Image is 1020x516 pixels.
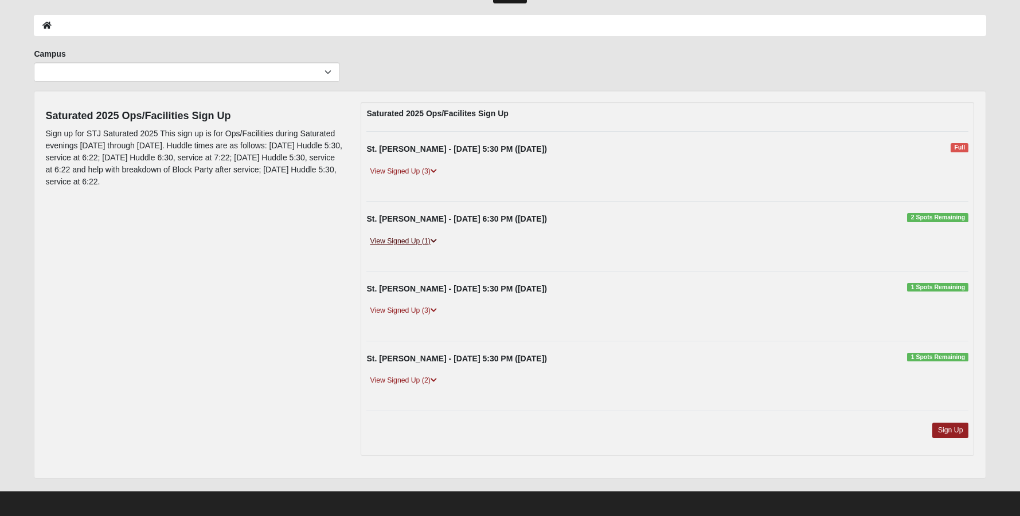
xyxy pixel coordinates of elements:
strong: St. [PERSON_NAME] - [DATE] 5:30 PM ([DATE]) [366,284,546,293]
span: Full [951,143,968,152]
a: View Signed Up (1) [366,235,440,247]
strong: St. [PERSON_NAME] - [DATE] 5:30 PM ([DATE]) [366,144,546,153]
h4: Saturated 2025 Ops/Facilities Sign Up [45,110,343,123]
label: Campus [34,48,65,60]
span: 1 Spots Remaining [907,353,968,362]
a: View Signed Up (3) [366,305,440,317]
a: View Signed Up (2) [366,375,440,387]
strong: Saturated 2025 Ops/Facilites Sign Up [366,109,508,118]
strong: St. [PERSON_NAME] - [DATE] 6:30 PM ([DATE]) [366,214,546,223]
a: Sign Up [932,423,969,438]
strong: St. [PERSON_NAME] - [DATE] 5:30 PM ([DATE]) [366,354,546,363]
span: 2 Spots Remaining [907,213,968,222]
a: View Signed Up (3) [366,166,440,178]
p: Sign up for STJ Saturated 2025 This sign up is for Ops/Facilities during Saturated evenings [DATE... [45,128,343,188]
span: 1 Spots Remaining [907,283,968,292]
